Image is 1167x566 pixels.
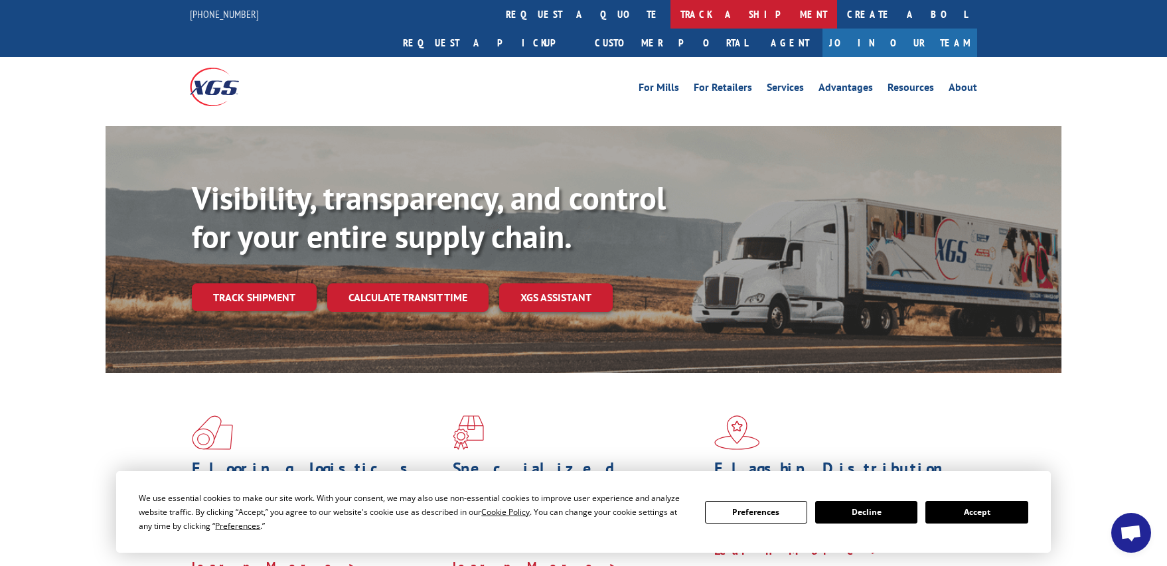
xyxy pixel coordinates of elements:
a: About [949,82,977,97]
a: [PHONE_NUMBER] [190,7,259,21]
a: Services [767,82,804,97]
a: Track shipment [192,283,317,311]
h1: Flagship Distribution Model [714,460,965,499]
div: Cookie Consent Prompt [116,471,1051,553]
div: Domain Overview [50,78,119,87]
b: Visibility, transparency, and control for your entire supply chain. [192,177,666,257]
button: Decline [815,501,917,524]
a: Request a pickup [393,29,585,57]
button: Preferences [705,501,807,524]
div: v 4.0.25 [37,21,65,32]
a: Customer Portal [585,29,757,57]
div: We use essential cookies to make our site work. With your consent, we may also use non-essential ... [139,491,688,533]
span: Cookie Policy [481,506,530,518]
a: Advantages [818,82,873,97]
img: tab_domain_overview_orange.svg [36,77,46,88]
h1: Flooring Logistics Solutions [192,460,443,499]
img: website_grey.svg [21,35,32,45]
div: Keywords by Traffic [147,78,224,87]
img: xgs-icon-total-supply-chain-intelligence-red [192,415,233,450]
a: Calculate transit time [327,283,489,312]
a: For Mills [639,82,679,97]
a: Join Our Team [822,29,977,57]
a: Agent [757,29,822,57]
button: Accept [925,501,1028,524]
a: Resources [888,82,934,97]
img: xgs-icon-focused-on-flooring-red [453,415,484,450]
span: Preferences [215,520,260,531]
a: Open chat [1111,513,1151,553]
a: XGS ASSISTANT [499,283,613,312]
h1: Specialized Freight Experts [453,460,704,499]
img: logo_orange.svg [21,21,32,32]
div: Domain: [DOMAIN_NAME] [35,35,146,45]
img: xgs-icon-flagship-distribution-model-red [714,415,760,450]
img: tab_keywords_by_traffic_grey.svg [132,77,143,88]
a: For Retailers [694,82,752,97]
a: Learn More > [714,543,880,558]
